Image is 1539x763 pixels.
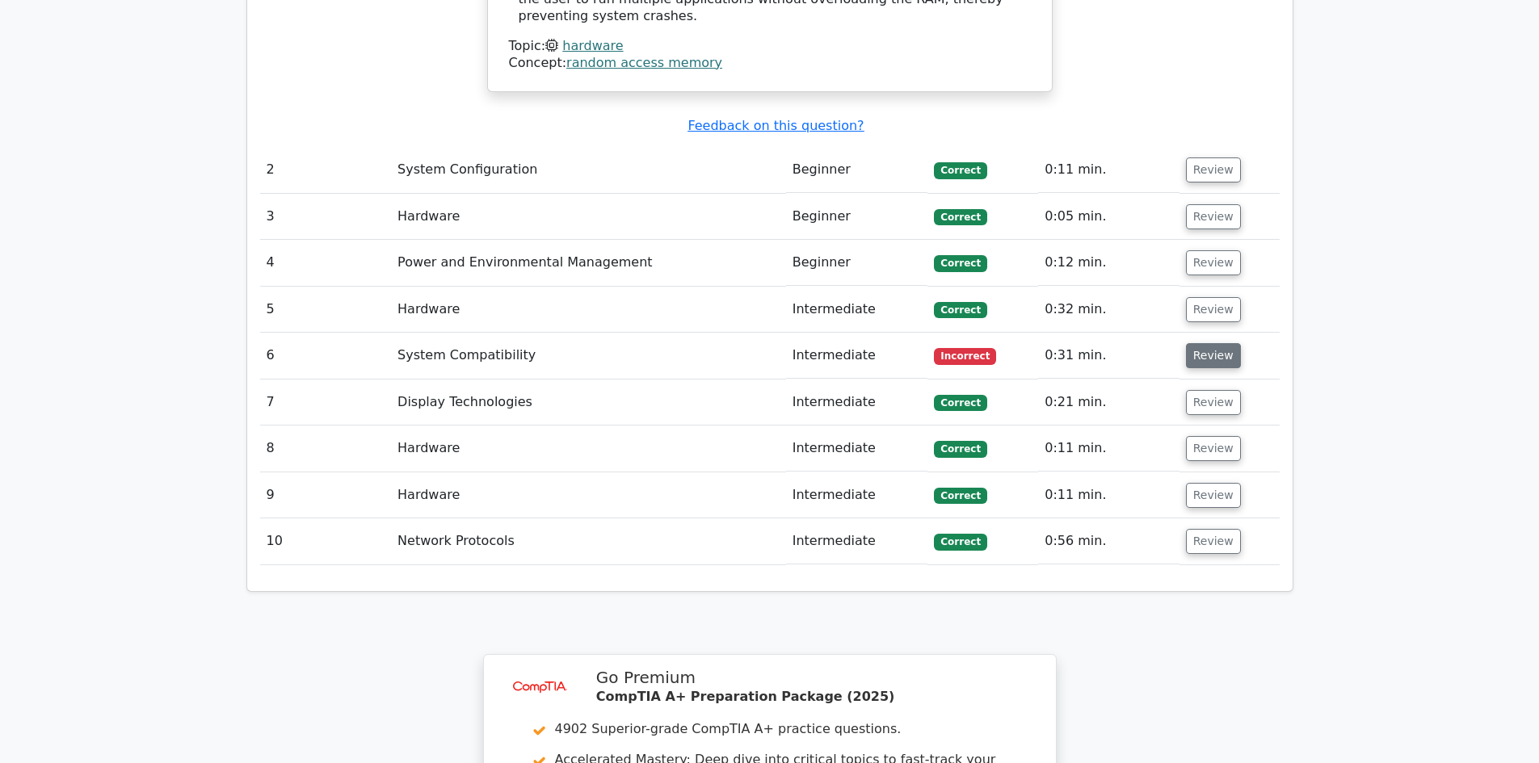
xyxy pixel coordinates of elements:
div: Topic: [509,38,1031,55]
span: Correct [934,534,986,550]
span: Correct [934,162,986,178]
td: Hardware [391,472,786,518]
td: Intermediate [786,333,928,379]
td: Beginner [786,147,928,193]
button: Review [1186,157,1241,182]
td: 10 [260,518,392,564]
button: Review [1186,483,1241,508]
td: Intermediate [786,472,928,518]
td: Intermediate [786,379,928,426]
td: 5 [260,287,392,333]
td: Display Technologies [391,379,786,426]
button: Review [1186,250,1241,275]
span: Correct [934,488,986,504]
a: Feedback on this question? [688,118,864,133]
button: Review [1186,390,1241,415]
td: System Compatibility [391,333,786,379]
td: Network Protocols [391,518,786,564]
a: random access memory [566,55,722,70]
td: Beginner [786,240,928,286]
td: 0:56 min. [1038,518,1179,564]
td: 4 [260,240,392,286]
td: Intermediate [786,287,928,333]
span: Incorrect [934,348,996,364]
span: Correct [934,209,986,225]
span: Correct [934,302,986,318]
td: 3 [260,194,392,240]
td: System Configuration [391,147,786,193]
td: Hardware [391,287,786,333]
span: Correct [934,441,986,457]
a: hardware [562,38,623,53]
button: Review [1186,343,1241,368]
td: Power and Environmental Management [391,240,786,286]
td: Hardware [391,194,786,240]
td: 0:05 min. [1038,194,1179,240]
button: Review [1186,436,1241,461]
td: Intermediate [786,518,928,564]
button: Review [1186,297,1241,322]
td: 0:12 min. [1038,240,1179,286]
td: 0:32 min. [1038,287,1179,333]
span: Correct [934,255,986,271]
td: 8 [260,426,392,472]
td: 0:11 min. [1038,426,1179,472]
td: 0:21 min. [1038,379,1179,426]
td: 7 [260,379,392,426]
td: 6 [260,333,392,379]
td: Intermediate [786,426,928,472]
td: Beginner [786,194,928,240]
td: 9 [260,472,392,518]
span: Correct [934,395,986,411]
button: Review [1186,529,1241,554]
td: 0:11 min. [1038,472,1179,518]
td: 2 [260,147,392,193]
button: Review [1186,204,1241,229]
td: Hardware [391,426,786,472]
td: 0:31 min. [1038,333,1179,379]
div: Concept: [509,55,1031,72]
td: 0:11 min. [1038,147,1179,193]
